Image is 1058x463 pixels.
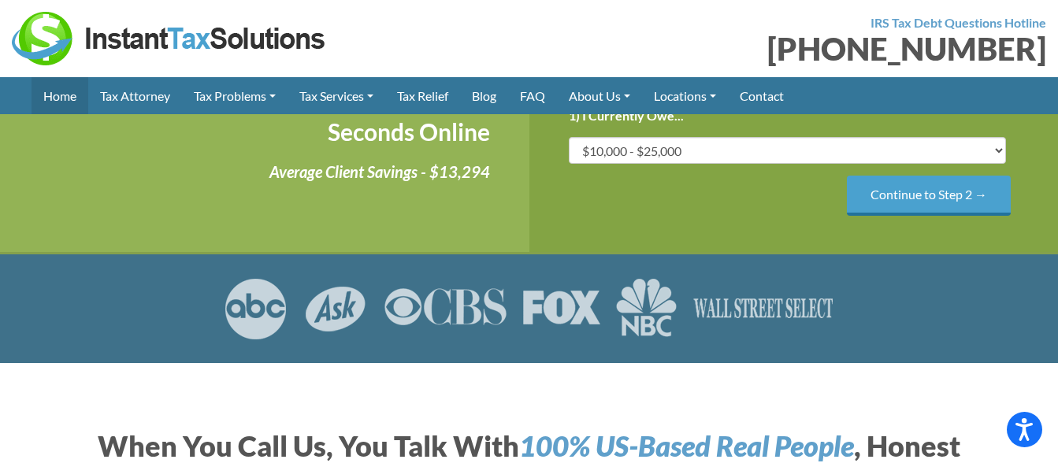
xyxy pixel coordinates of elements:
input: Continue to Step 2 → [847,176,1011,216]
label: 1) I Currently Owe... [569,108,684,124]
i: Average Client Savings - $13,294 [269,162,490,181]
a: Blog [460,77,508,114]
a: Home [32,77,88,114]
a: Tax Problems [182,77,288,114]
a: About Us [557,77,642,114]
a: FAQ [508,77,557,114]
strong: IRS Tax Debt Questions Hotline [871,15,1046,30]
a: Tax Relief [385,77,460,114]
a: Instant Tax Solutions Logo [12,29,327,44]
i: 100% US-Based Real People [519,428,854,463]
img: Wall Street Select [692,278,835,339]
a: Tax Attorney [88,77,182,114]
img: NBC [616,278,677,339]
div: [PHONE_NUMBER] [541,33,1047,65]
a: Contact [728,77,796,114]
a: Locations [642,77,728,114]
img: FOX [522,278,600,339]
img: CBS [384,278,507,339]
img: ABC [224,278,288,339]
img: ASK [303,278,368,339]
img: Instant Tax Solutions Logo [12,12,327,65]
a: Tax Services [288,77,385,114]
